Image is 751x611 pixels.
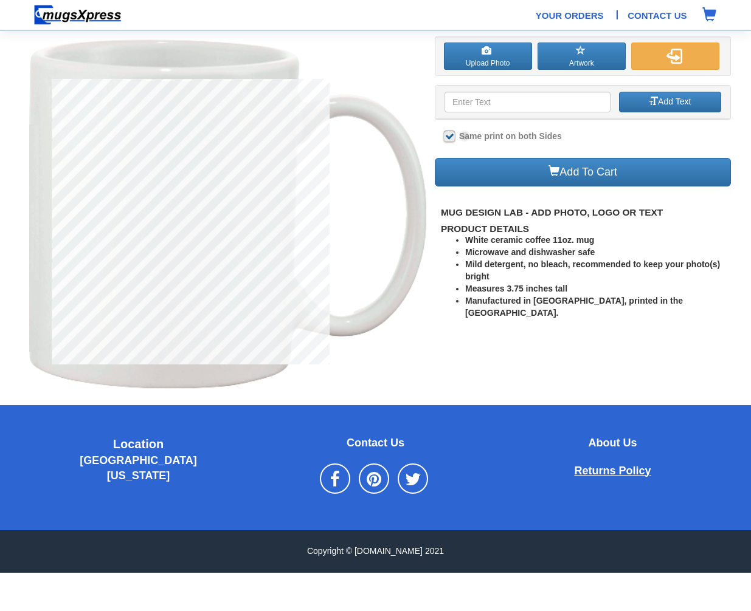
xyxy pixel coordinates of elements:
span: Returns Policy [574,465,651,477]
a: Contact Us [347,439,404,448]
span: Mug Design Lab - Add photo, logo or Text [441,207,663,217]
span: Contact Us [628,10,687,21]
span: Copyright © [DOMAIN_NAME] 2021 [307,546,444,556]
button: Add Text [619,92,722,112]
button: Artwork [538,43,626,70]
span: Add To Cart [559,166,617,178]
img: Awhite.gif [29,36,426,393]
label: Upload Photo [444,43,532,70]
span: [US_STATE] [107,469,170,482]
span: Same print on both Sides [459,131,470,142]
a: Returns Policy [574,466,651,476]
span: Mild detergent, no bleach, recommended to keep your photo(s) bright [465,259,720,281]
span: About Us [588,437,637,449]
span: Upload Photo [466,59,510,67]
span: Contact Us [347,437,404,449]
span: Manufactured in [GEOGRAPHIC_DATA], printed in the [GEOGRAPHIC_DATA]. [465,296,683,318]
span: Location [113,437,164,451]
a: Your Orders [536,9,604,22]
span: | [616,9,619,20]
span: Artwork [569,59,594,67]
img: mugsexpress logo [33,4,122,26]
span: White ceramic coffee 11oz. mug [465,235,594,245]
span: [GEOGRAPHIC_DATA] [80,454,196,466]
a: Home [29,9,126,19]
span: Add Text [658,97,691,106]
input: Enter Text [445,92,611,112]
a: Contact Us [628,9,687,22]
span: Product Details [441,224,529,234]
span: Your Orders [536,10,604,21]
img: flipw.png [666,49,682,64]
a: Add To Cart [435,158,732,186]
span: Microwave and dishwasher safe [465,247,595,257]
a: About Us [588,439,637,448]
span: Measures 3.75 inches tall [465,284,567,293]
